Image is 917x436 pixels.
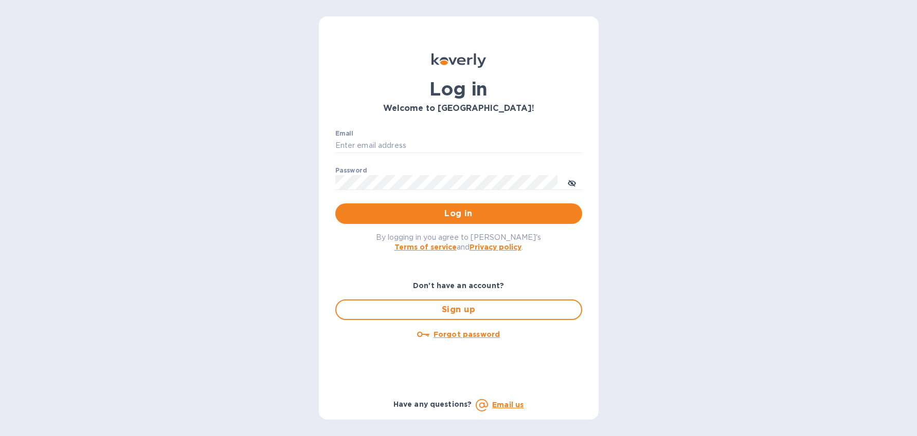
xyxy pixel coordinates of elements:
[431,53,486,68] img: Koverly
[376,233,541,251] span: By logging in you agree to [PERSON_NAME]'s and .
[335,138,582,154] input: Enter email address
[413,281,504,290] b: Don't have an account?
[394,243,457,251] a: Terms of service
[562,172,582,193] button: toggle password visibility
[345,304,573,316] span: Sign up
[335,130,353,137] label: Email
[393,400,472,408] b: Have any questions?
[470,243,522,251] a: Privacy policy
[335,203,582,224] button: Log in
[492,401,524,409] a: Email us
[335,104,582,113] h3: Welcome to [GEOGRAPHIC_DATA]!
[335,78,582,100] h1: Log in
[335,167,367,174] label: Password
[344,207,574,220] span: Log in
[335,299,582,320] button: Sign up
[434,330,500,338] u: Forgot password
